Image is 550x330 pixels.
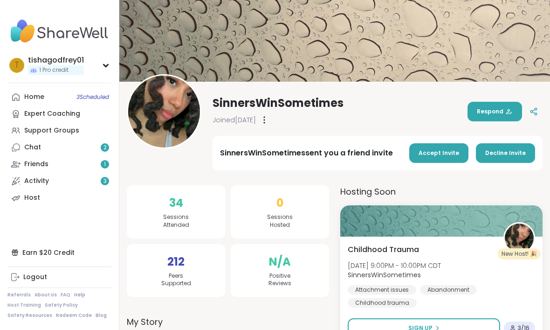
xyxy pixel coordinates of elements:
[213,115,256,125] span: Joined [DATE]
[7,269,111,286] a: Logout
[348,285,416,295] div: Attachment issues
[23,273,47,282] div: Logout
[24,126,79,135] div: Support Groups
[7,156,111,173] a: Friends1
[163,213,189,229] span: Sessions Attended
[420,285,477,295] div: Abandonment
[24,109,80,119] div: Expert Coaching
[96,312,107,319] a: Blog
[348,244,419,255] span: Childhood Trauma
[498,248,541,260] div: New Host! 🎉
[103,144,107,152] span: 2
[348,298,417,308] div: Childhood trauma
[14,59,19,71] span: t
[7,190,111,206] a: Host
[348,261,441,270] span: [DATE] 9:00PM - 10:00PM CDT
[7,139,111,156] a: Chat2
[128,76,200,147] img: SinnersWinSometimes
[167,253,185,270] span: 212
[24,92,44,102] div: Home
[7,89,111,105] a: Home3Scheduled
[56,312,92,319] a: Redeem Code
[477,107,513,116] span: Respond
[74,292,85,298] a: Help
[467,102,522,121] button: Respond
[7,244,111,261] div: Earn $20 Credit
[7,292,31,298] a: Referrals
[76,93,109,101] span: 3 Scheduled
[24,143,41,152] div: Chat
[340,185,543,198] h3: Hosting Soon
[7,173,111,190] a: Activity3
[7,15,111,48] img: ShareWell Nav Logo
[419,149,459,157] span: Accept Invite
[268,272,291,288] span: Positive Reviews
[39,66,69,74] span: 1 Pro credit
[104,161,106,169] span: 1
[7,302,41,309] a: Host Training
[476,143,535,163] button: Decline Invite
[409,143,468,163] button: Accept Invite
[276,195,283,211] span: 0
[127,316,329,328] label: My Story
[7,105,111,122] a: Expert Coaching
[61,292,70,298] a: FAQ
[24,193,40,203] div: Host
[220,147,393,159] div: SinnersWinSometimes sent you a friend invite
[213,96,344,111] span: SinnersWinSometimes
[24,160,48,169] div: Friends
[7,312,52,319] a: Safety Resources
[28,55,84,65] div: tishagodfrey01
[169,195,183,211] span: 34
[267,213,293,229] span: Sessions Hosted
[161,272,191,288] span: Peers Supported
[45,302,78,309] a: Safety Policy
[269,253,291,270] span: N/A
[34,292,57,298] a: About Us
[485,149,526,157] span: Decline Invite
[348,270,421,280] b: SinnersWinSometimes
[7,122,111,139] a: Support Groups
[505,224,534,253] img: SinnersWinSometimes
[103,177,107,185] span: 3
[24,176,49,186] div: Activity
